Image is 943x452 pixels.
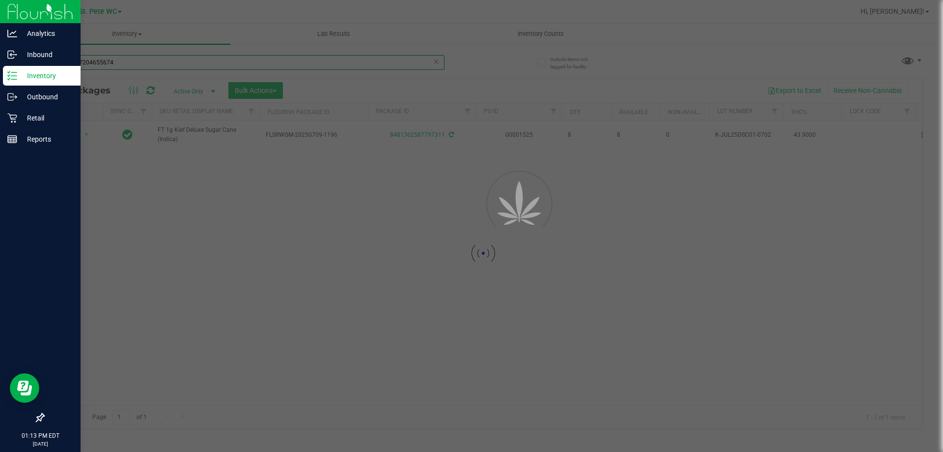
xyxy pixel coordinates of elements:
inline-svg: Analytics [7,29,17,38]
inline-svg: Inventory [7,71,17,81]
inline-svg: Reports [7,134,17,144]
p: Analytics [17,28,76,39]
inline-svg: Retail [7,113,17,123]
p: Inbound [17,49,76,60]
p: 01:13 PM EDT [4,431,76,440]
p: Inventory [17,70,76,82]
p: Retail [17,112,76,124]
iframe: Resource center [10,373,39,403]
p: [DATE] [4,440,76,448]
inline-svg: Inbound [7,50,17,60]
p: Outbound [17,91,76,103]
p: Reports [17,133,76,145]
inline-svg: Outbound [7,92,17,102]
